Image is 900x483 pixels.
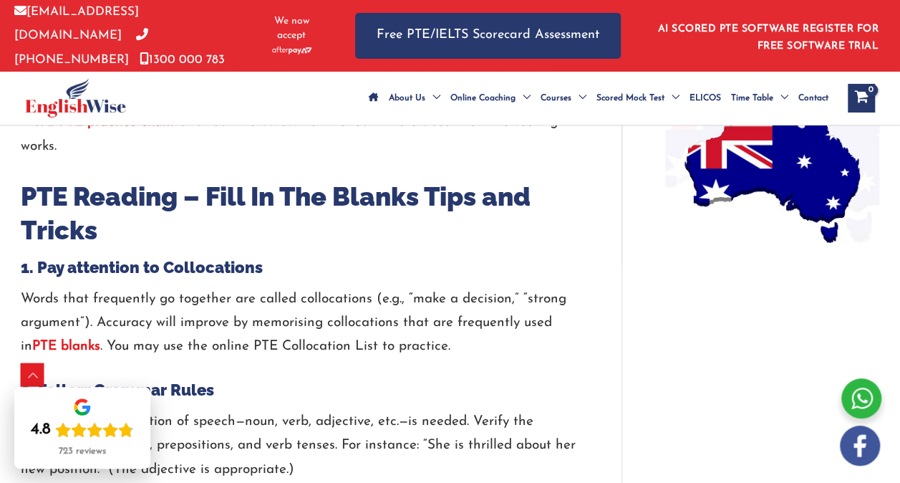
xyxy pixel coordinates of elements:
[591,73,684,123] a: Scored Mock TestMenu Toggle
[32,339,100,353] a: PTE blanks
[726,73,793,123] a: Time TableMenu Toggle
[425,73,440,123] span: Menu Toggle
[658,24,879,52] a: AI SCORED PTE SOFTWARE REGISTER FOR FREE SOFTWARE TRIAL
[649,12,886,59] aside: Header Widget 1
[773,73,788,123] span: Menu Toggle
[664,73,679,123] span: Menu Toggle
[272,47,311,54] img: Afterpay-Logo
[840,426,880,466] img: white-facebook.png
[731,73,773,123] span: Time Table
[14,29,148,65] a: [PHONE_NUMBER]
[31,420,134,440] div: Rating: 4.8 out of 5
[536,73,591,123] a: CoursesMenu Toggle
[596,73,664,123] span: Scored Mock Test
[21,409,579,481] p: Determine which portion of speech—noun, verb, adjective, etc.—is needed. Verify the singular/plur...
[689,73,721,123] span: ELICOS
[793,73,833,123] a: Contact
[445,73,536,123] a: Online CoachingMenu Toggle
[355,13,621,58] a: Free PTE/IELTS Scorecard Assessment
[21,179,579,247] h2: PTE Reading – Fill In The Blanks Tips and Tricks
[21,257,579,276] h4: 1. Pay attention to Collocations
[848,84,875,113] a: View Shopping Cart, empty
[25,78,126,118] img: cropped-ew-logo
[21,287,579,358] p: Words that frequently go together are called collocations (e.g., “make a decision,” “strong argum...
[364,73,833,123] nav: Site Navigation: Main Menu
[140,54,225,66] a: 1300 000 783
[450,73,516,123] span: Online Coaching
[384,73,445,123] a: About UsMenu Toggle
[389,73,425,123] span: About Us
[684,73,726,123] a: ELICOS
[21,380,579,398] h4: 2. Follow Grammar Rules
[14,6,139,42] a: [EMAIL_ADDRESS][DOMAIN_NAME]
[59,446,106,457] div: 723 reviews
[541,73,571,123] span: Courses
[571,73,586,123] span: Menu Toggle
[264,14,319,43] span: We now accept
[516,73,531,123] span: Menu Toggle
[31,420,51,440] div: 4.8
[798,73,828,123] span: Contact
